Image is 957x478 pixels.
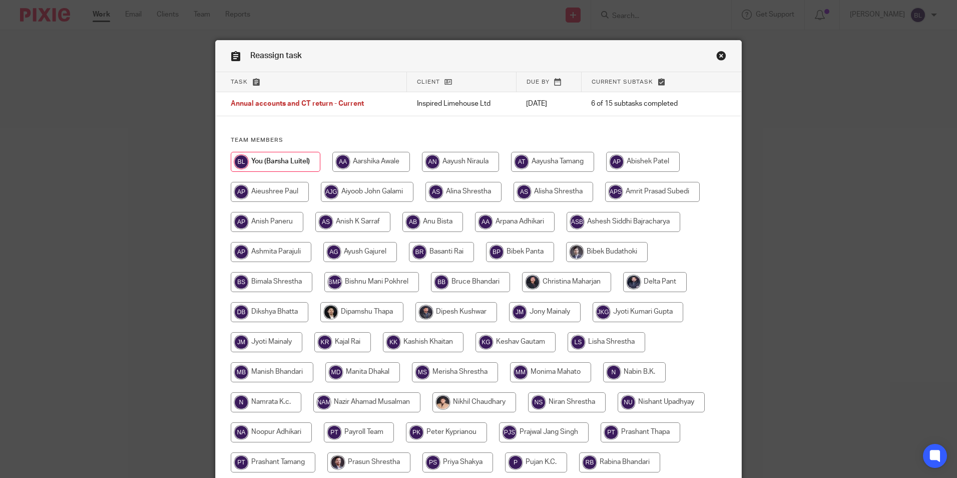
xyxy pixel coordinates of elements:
[231,136,726,144] h4: Team members
[250,52,302,60] span: Reassign task
[231,79,248,85] span: Task
[231,101,364,108] span: Annual accounts and CT return - Current
[592,79,653,85] span: Current subtask
[417,79,440,85] span: Client
[581,92,706,116] td: 6 of 15 subtasks completed
[526,99,571,109] p: [DATE]
[716,51,726,64] a: Close this dialog window
[417,99,507,109] p: Inspired Limehouse Ltd
[527,79,550,85] span: Due by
